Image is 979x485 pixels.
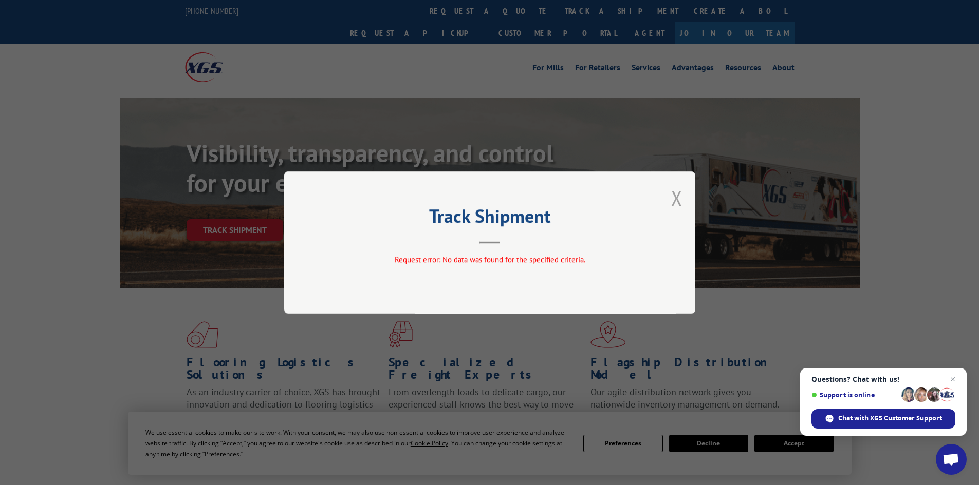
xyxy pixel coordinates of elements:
[811,391,898,399] span: Support is online
[936,444,967,475] div: Open chat
[671,184,682,211] button: Close modal
[811,375,955,383] span: Questions? Chat with us!
[336,209,644,228] h2: Track Shipment
[947,373,959,385] span: Close chat
[838,414,942,423] span: Chat with XGS Customer Support
[394,255,585,264] span: Request error: No data was found for the specified criteria.
[811,409,955,429] div: Chat with XGS Customer Support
